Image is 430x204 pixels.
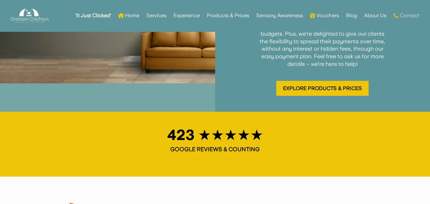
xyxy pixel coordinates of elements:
[207,3,249,28] a: Products & Prices
[170,146,260,152] strong: GOOGLE REVIEWS & COUNTING
[393,3,419,28] a: Contact
[346,3,357,28] a: Blog
[364,3,386,28] a: About Us
[118,3,139,28] a: Home
[310,3,339,28] a: Vouchers
[173,3,200,28] a: Experience
[146,3,166,28] a: Services
[276,81,369,96] a: Explore Products & Prices
[256,3,303,28] a: Sensory Awareness
[75,3,111,28] a: ‘It Just Clicked’
[75,13,111,18] strong: ‘It Just Clicked’
[16,128,414,145] h1: 423 ★★★★★
[11,7,48,25] img: Graham Crichton Photography Logo - Graham Crichton - Belfast Family & Pet Photography Studio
